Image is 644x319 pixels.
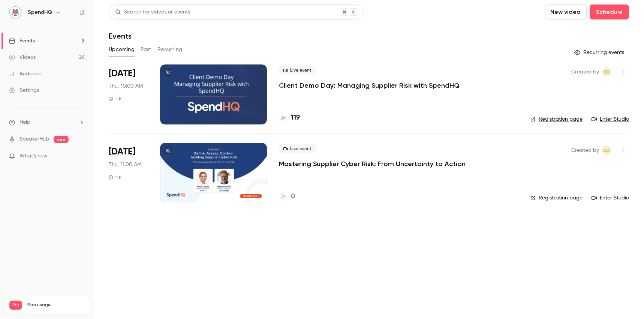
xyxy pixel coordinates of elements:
[109,146,135,158] span: [DATE]
[571,67,599,76] span: Created by
[291,192,295,202] h4: 0
[28,9,52,16] h6: SpendHQ
[141,43,151,55] button: Past
[291,113,300,123] h4: 119
[602,67,611,76] span: Kelly Divine
[109,143,148,203] div: Sep 11 Thu, 11:00 AM (America/New York)
[109,82,143,90] span: Thu, 10:00 AM
[604,67,610,76] span: KD
[9,87,39,94] div: Settings
[109,161,141,168] span: Thu, 11:00 AM
[279,66,316,75] span: Live event
[571,46,629,58] button: Recurring events
[571,146,599,155] span: Created by
[279,192,295,202] a: 0
[590,4,629,19] button: Schedule
[157,43,183,55] button: Recurring
[592,194,629,202] a: Enter Studio
[76,153,85,160] iframe: Noticeable Trigger
[544,4,587,19] button: New video
[279,113,300,123] a: 119
[603,146,610,155] span: CD
[9,118,85,126] li: help-dropdown-opener
[9,6,21,18] img: SpendHQ
[54,136,69,143] span: new
[19,118,30,126] span: Help
[19,152,48,160] span: What's new
[602,146,611,155] span: Colin Daymude
[109,96,121,102] div: 1 h
[9,37,35,45] div: Events
[115,8,190,16] div: Search for videos or events
[279,144,316,153] span: Live event
[279,81,460,90] a: Client Demo Day: Managing Supplier Risk with SpendHQ
[109,67,135,79] span: [DATE]
[9,54,36,61] div: Videos
[109,174,121,180] div: 1 h
[109,43,135,55] button: Upcoming
[530,194,583,202] a: Registration page
[9,70,42,78] div: Audience
[109,31,132,40] h1: Events
[27,302,84,308] span: Plan usage
[109,64,148,124] div: Aug 28 Thu, 10:00 AM (America/New York)
[19,135,49,143] a: SpeakerHub
[9,301,22,310] span: Pro
[279,159,466,168] a: Mastering Supplier Cyber Risk: From Uncertainty to Action
[530,115,583,123] a: Registration page
[592,115,629,123] a: Enter Studio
